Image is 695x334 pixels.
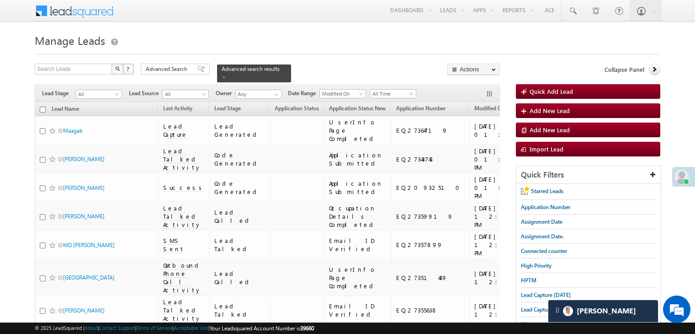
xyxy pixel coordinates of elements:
div: [DATE] 12:07 PM [474,302,532,318]
span: Lead Stage [214,105,241,112]
span: Date Range [288,89,319,97]
span: Lead Talked Activity [163,147,202,172]
div: Occupation Details Completed [329,204,387,229]
a: All [75,90,122,99]
span: All Time [370,90,414,98]
span: All [76,90,119,98]
div: [DATE] 01:22 PM [474,147,532,172]
span: Messages [521,321,544,328]
div: UserInfo Page Completed [329,265,387,290]
input: Type to Search [235,90,282,99]
a: [PERSON_NAME] [63,307,105,314]
div: Quick Filters [516,166,661,184]
span: Application Number [396,105,446,112]
div: EQ27351439 [396,274,465,282]
div: [DATE] 12:51 PM [474,204,532,229]
div: [DATE] 01:53 PM [474,122,532,139]
span: Application Status [275,105,319,112]
span: Manage Leads [35,33,105,48]
span: ? [127,65,131,73]
div: Application Submitted [329,179,387,196]
span: Advanced search results [222,65,280,72]
div: EQ27355638 [396,306,465,314]
span: HPTM [521,277,536,284]
span: Import Lead [530,145,563,153]
span: Add New Lead [530,107,570,114]
a: Contact Support [99,325,135,331]
a: Show All Items [270,90,281,99]
a: Lead Name [47,104,84,116]
span: Advanced Search [146,65,190,73]
div: EQ27364719 [396,126,465,135]
button: Actions [447,64,500,75]
span: Application Number [521,204,570,210]
a: Application Number [392,103,450,115]
span: Lead Capture [DATE] [521,291,571,298]
a: Terms of Service [137,325,172,331]
div: Lead Called [214,269,266,286]
div: Email ID Verified [329,237,387,253]
span: Lead Source [129,89,162,97]
a: Last Activity [159,103,197,115]
a: [PERSON_NAME] [63,213,105,220]
a: Application Status New [324,103,390,115]
div: Email ID Verified [329,302,387,318]
span: Carter [577,307,636,315]
div: Lead Talked [214,302,266,318]
button: ? [123,64,134,75]
a: All Time [370,89,416,98]
span: Lead Capture [163,122,188,139]
span: © 2025 LeadSquared | | | | | [35,324,314,333]
div: UserInfo Page Completed [329,118,387,143]
div: EQ27359919 [396,212,465,221]
span: Starred Leads [531,188,563,194]
div: Code Generated [214,179,266,196]
img: Carter [563,306,573,316]
span: Application Status New [329,105,386,112]
span: Quick Add Lead [530,87,573,95]
img: Search [115,66,120,71]
span: Lead Capture [DATE] [521,306,571,313]
div: carter-dragCarter[PERSON_NAME] [548,300,658,323]
a: All [162,90,209,99]
span: Lead Stage [42,89,75,97]
input: Check all records [40,107,46,113]
span: Lead Talked Activity [163,298,202,323]
span: Collapse Panel [605,65,644,74]
div: Application Submitted [329,151,387,167]
span: Owner [216,89,235,97]
div: [DATE] 01:19 PM [474,175,532,200]
span: Your Leadsquared Account Number is [210,325,314,332]
div: EQ27343745 [396,155,465,163]
span: Modified On [474,105,505,112]
div: Lead Generated [214,122,266,139]
span: High Priority [521,262,552,269]
a: Modified On [470,103,509,115]
span: Assignment Date. [521,233,564,240]
span: Connected counter [521,248,567,254]
div: EQ27357899 [396,241,465,249]
div: Lead Called [214,208,266,225]
div: [DATE] 12:13 PM [474,232,532,257]
a: MD [PERSON_NAME] [63,242,115,248]
span: Modified On [320,90,363,98]
span: All [163,90,206,98]
span: Lead Talked Activity [163,204,202,229]
a: Acceptable Use [174,325,208,331]
span: 39660 [300,325,314,332]
a: [PERSON_NAME] [63,156,105,162]
a: About [85,325,98,331]
a: Application Status [270,103,324,115]
a: [PERSON_NAME] [63,184,105,191]
span: Add New Lead [530,126,570,134]
div: Code Generated [214,151,266,167]
span: Assignment Date [521,218,562,225]
a: Maagab [63,127,83,134]
a: Modified On [319,89,366,98]
span: SMS Sent [163,237,185,253]
img: carter-drag [554,307,561,314]
div: [DATE] 12:09 PM [474,269,532,286]
span: Outbound Phone Call Activity [163,261,202,294]
div: EQ20932510 [396,183,465,192]
div: Lead Talked [214,237,266,253]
